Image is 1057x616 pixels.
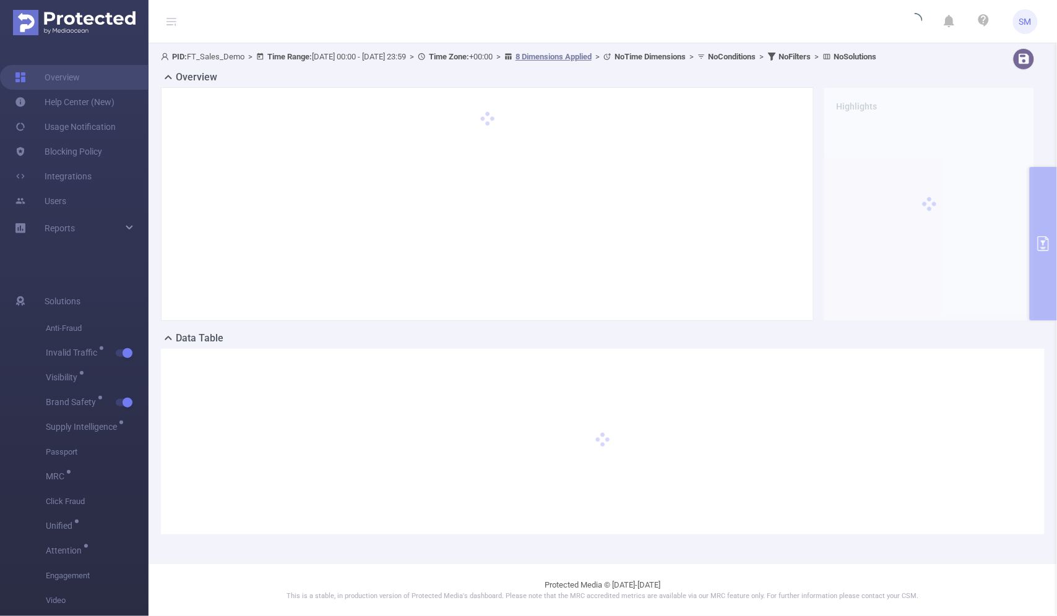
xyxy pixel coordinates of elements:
span: Unified [46,521,77,530]
p: This is a stable, in production version of Protected Media's dashboard. Please note that the MRC ... [179,591,1026,602]
u: 8 Dimensions Applied [516,52,592,61]
span: Solutions [45,289,80,314]
span: > [756,52,768,61]
span: Video [46,588,149,613]
h2: Data Table [176,331,223,346]
a: Users [15,189,66,213]
a: Usage Notification [15,114,116,139]
span: Visibility [46,373,82,382]
span: Brand Safety [46,398,100,406]
a: Overview [15,65,80,90]
span: > [811,52,823,61]
i: icon: user [161,53,172,61]
span: Supply Intelligence [46,422,121,431]
span: FT_Sales_Demo [DATE] 00:00 - [DATE] 23:59 +00:00 [161,52,877,61]
footer: Protected Media © [DATE]-[DATE] [149,563,1057,616]
b: Time Zone: [429,52,469,61]
span: Click Fraud [46,489,149,514]
span: SM [1019,9,1032,34]
span: MRC [46,472,69,481]
span: > [244,52,256,61]
b: No Filters [779,52,811,61]
b: Time Range: [267,52,312,61]
span: Reports [45,223,75,233]
a: Reports [45,216,75,241]
span: Invalid Traffic [46,348,101,357]
h2: Overview [176,70,217,85]
span: > [686,52,697,61]
span: Passport [46,440,149,464]
i: icon: loading [908,13,923,30]
span: > [592,52,603,61]
a: Blocking Policy [15,139,102,164]
img: Protected Media [13,10,136,35]
span: Anti-Fraud [46,316,149,341]
span: > [406,52,418,61]
span: Engagement [46,563,149,588]
b: PID: [172,52,187,61]
a: Help Center (New) [15,90,114,114]
b: No Conditions [709,52,756,61]
a: Integrations [15,164,92,189]
b: No Time Dimensions [615,52,686,61]
span: > [493,52,504,61]
span: Attention [46,546,86,555]
b: No Solutions [834,52,877,61]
